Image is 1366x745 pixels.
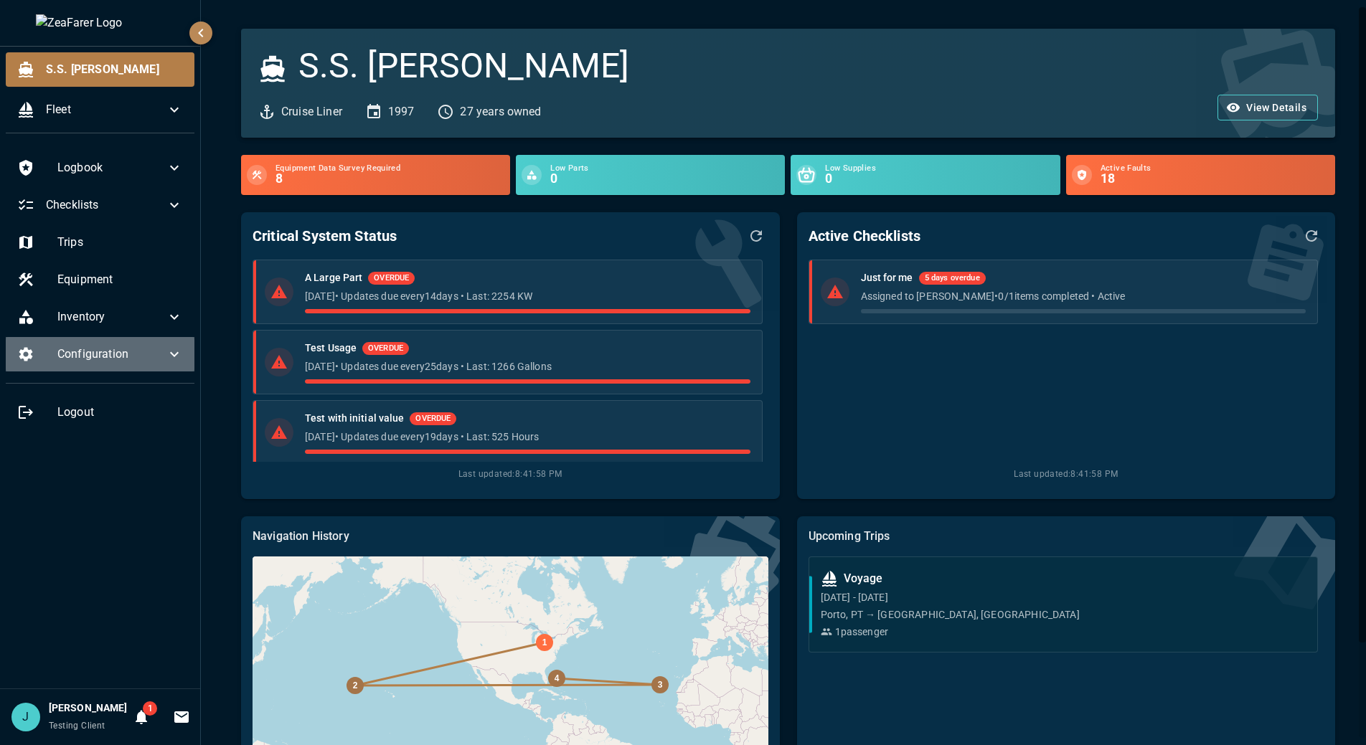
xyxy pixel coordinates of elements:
[253,528,768,545] p: Navigation History
[46,196,166,214] span: Checklists
[6,188,194,222] div: Checklists
[49,701,127,716] h6: [PERSON_NAME]
[347,677,364,694] div: 2
[6,300,194,334] div: Inventory
[809,224,921,247] h6: Active Checklists
[281,103,342,120] p: Cruise Liner
[548,670,565,687] div: 4
[919,272,986,285] span: 5 days overdue
[57,234,183,251] span: Trips
[305,289,750,303] p: [DATE] • Updates due every 14 days • Last: 2254 KW
[825,173,1054,186] h6: 0
[825,164,1054,173] span: Low Supplies
[744,224,768,248] button: Refresh Data
[651,676,669,693] div: 3
[1217,95,1318,121] button: View Details
[1101,173,1329,186] h6: 18
[6,337,194,371] div: Configuration
[36,14,165,32] img: ZeaFarer Logo
[821,607,1306,622] p: Porto, PT → [GEOGRAPHIC_DATA], [GEOGRAPHIC_DATA]
[57,404,183,421] span: Logout
[253,224,397,247] h6: Critical System Status
[6,225,194,260] div: Trips
[1299,224,1324,248] button: Refresh Data
[410,413,456,425] span: OVERDUE
[1101,164,1329,173] span: Active Faults
[550,164,779,173] span: Low Parts
[809,528,1324,545] p: Upcoming Trips
[57,271,183,288] span: Equipment
[305,341,357,356] h6: Test Usage
[536,634,553,651] div: 1
[305,270,362,286] h6: A Large Part
[809,468,1324,482] span: Last updated: 8:41:58 PM
[298,46,629,86] h3: S.S. [PERSON_NAME]
[275,173,504,186] h6: 8
[275,164,504,173] span: Equipment Data Survey Required
[46,101,166,118] span: Fleet
[835,625,889,639] p: 1 passenger
[388,103,415,120] p: 1997
[57,308,166,326] span: Inventory
[143,701,157,716] span: 1
[6,92,194,127] div: Fleet
[305,430,750,444] p: [DATE] • Updates due every 19 days • Last: 525 Hours
[11,703,40,731] div: J
[57,346,166,363] span: Configuration
[6,395,194,430] div: Logout
[6,262,194,297] div: Equipment
[460,103,541,120] p: 27 years owned
[821,590,1306,604] p: [DATE] - [DATE]
[550,173,779,186] h6: 0
[253,468,768,482] span: Last updated: 8:41:58 PM
[861,289,1306,303] p: Assigned to [PERSON_NAME] • 0 / 1 items completed • Active
[861,270,913,286] h6: Just for me
[305,359,750,374] p: [DATE] • Updates due every 25 days • Last: 1266 Gallons
[6,52,194,87] div: S.S. [PERSON_NAME]
[127,703,156,731] button: Notifications
[844,570,883,587] p: Voyage
[167,703,196,731] button: Invitations
[368,272,415,285] span: OVERDUE
[49,721,105,731] span: Testing Client
[46,61,183,78] span: S.S. [PERSON_NAME]
[305,411,404,427] h6: Test with initial value
[57,159,166,176] span: Logbook
[362,343,409,355] span: OVERDUE
[6,151,194,185] div: Logbook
